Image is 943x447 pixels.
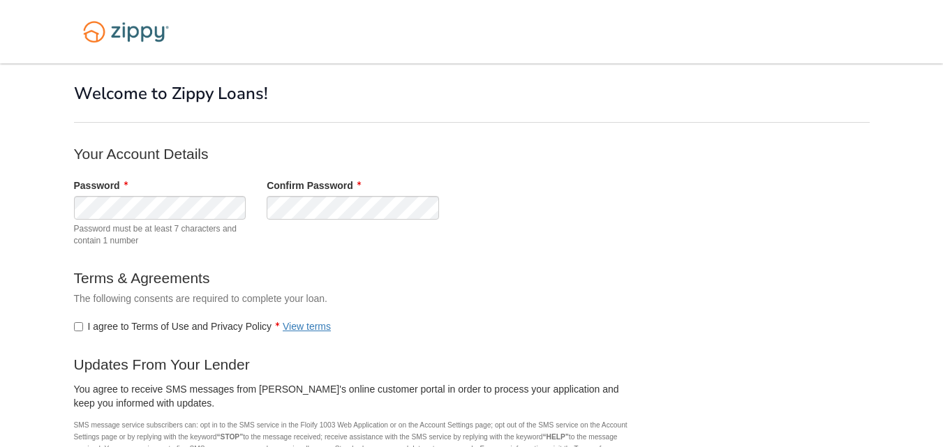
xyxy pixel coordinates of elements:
p: Terms & Agreements [74,268,632,288]
input: I agree to Terms of Use and Privacy PolicyView terms [74,322,83,331]
b: “HELP” [542,433,568,441]
b: “STOP” [217,433,244,441]
h1: Welcome to Zippy Loans! [74,84,870,103]
img: Logo [74,14,178,50]
p: Updates From Your Lender [74,354,632,374]
label: I agree to Terms of Use and Privacy Policy [74,319,332,333]
input: Verify Password [267,196,439,220]
p: Your Account Details [74,144,632,164]
label: Confirm Password [267,179,361,192]
span: Password must be at least 7 characters and contain 1 number [74,223,246,247]
p: The following consents are required to complete your loan. [74,291,632,305]
div: You agree to receive SMS messages from [PERSON_NAME]'s online customer portal in order to process... [74,382,632,416]
a: View terms [283,321,331,332]
label: Password [74,179,128,192]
